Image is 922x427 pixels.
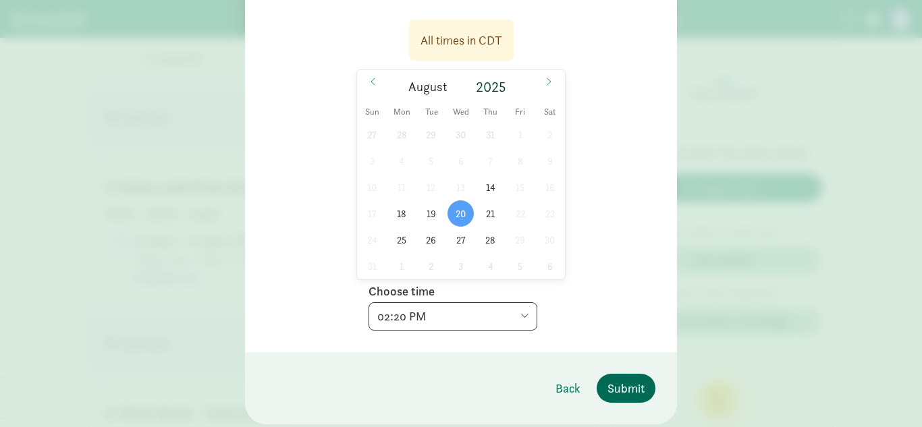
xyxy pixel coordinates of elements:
[421,31,502,49] div: All times in CDT
[418,227,444,253] span: August 26, 2025
[607,379,645,397] span: Submit
[416,108,446,117] span: Tue
[597,374,655,403] button: Submit
[506,108,535,117] span: Fri
[545,374,591,403] button: Back
[448,227,474,253] span: August 27, 2025
[477,174,504,200] span: August 14, 2025
[357,108,387,117] span: Sun
[369,283,435,300] label: Choose time
[418,200,444,227] span: August 19, 2025
[535,108,565,117] span: Sat
[389,200,415,227] span: August 18, 2025
[477,227,504,253] span: August 28, 2025
[446,108,476,117] span: Wed
[408,81,448,94] span: August
[448,200,474,227] span: August 20, 2025
[389,227,415,253] span: August 25, 2025
[387,108,416,117] span: Mon
[555,379,580,397] span: Back
[476,108,506,117] span: Thu
[477,200,504,227] span: August 21, 2025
